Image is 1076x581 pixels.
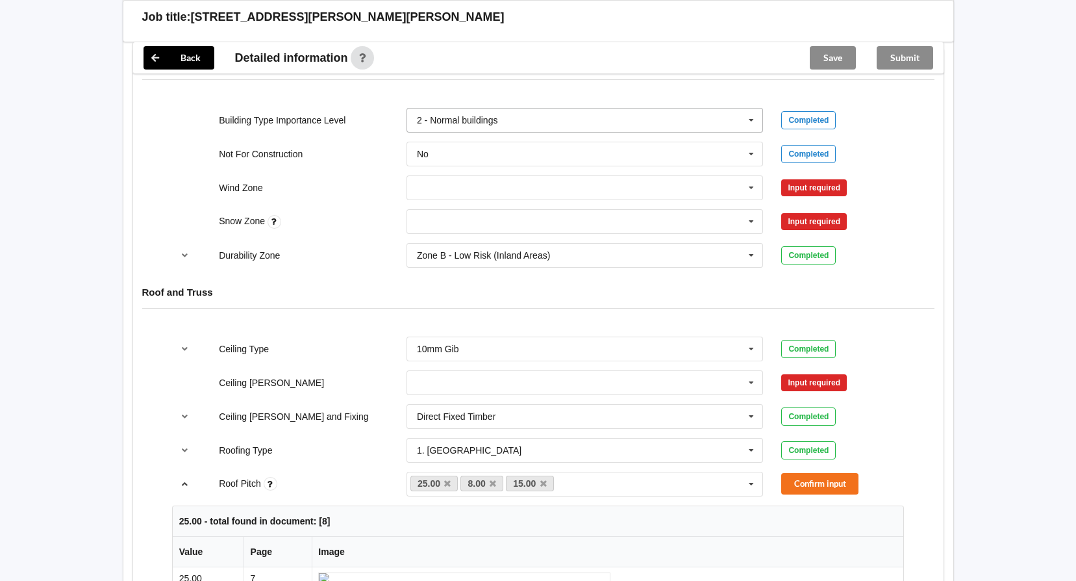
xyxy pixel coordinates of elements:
[172,244,197,267] button: reference-toggle
[460,476,503,491] a: 8.00
[142,10,191,25] h3: Job title:
[173,506,903,537] th: 25.00 - total found in document: [8]
[781,145,836,163] div: Completed
[219,411,368,422] label: Ceiling [PERSON_NAME] and Fixing
[417,116,498,125] div: 2 - Normal buildings
[173,537,244,567] th: Value
[219,344,269,354] label: Ceiling Type
[410,476,458,491] a: 25.00
[244,537,312,567] th: Page
[781,473,858,495] button: Confirm input
[506,476,554,491] a: 15.00
[417,344,459,354] div: 10mm Gib
[781,246,836,265] div: Completed
[781,407,836,426] div: Completed
[142,286,934,298] h4: Roof and Truss
[191,10,505,25] h3: [STREET_ADDRESS][PERSON_NAME][PERSON_NAME]
[172,472,197,496] button: reference-toggle
[781,111,836,129] div: Completed
[781,179,847,196] div: Input required
[219,115,345,125] label: Building Type Importance Level
[417,412,495,421] div: Direct Fixed Timber
[144,46,214,70] button: Back
[781,213,847,230] div: Input required
[781,441,836,459] div: Completed
[219,378,324,388] label: Ceiling [PERSON_NAME]
[219,445,272,456] label: Roofing Type
[781,374,847,391] div: Input required
[219,250,280,261] label: Durability Zone
[172,405,197,428] button: reference-toggle
[417,446,521,455] div: 1. [GEOGRAPHIC_DATA]
[235,52,348,64] span: Detailed information
[172,337,197,361] button: reference-toggle
[219,216,268,226] label: Snow Zone
[781,340,836,358] div: Completed
[219,183,263,193] label: Wind Zone
[219,478,263,489] label: Roof Pitch
[219,149,303,159] label: Not For Construction
[417,251,550,260] div: Zone B - Low Risk (Inland Areas)
[172,439,197,462] button: reference-toggle
[312,537,903,567] th: Image
[417,149,429,159] div: No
